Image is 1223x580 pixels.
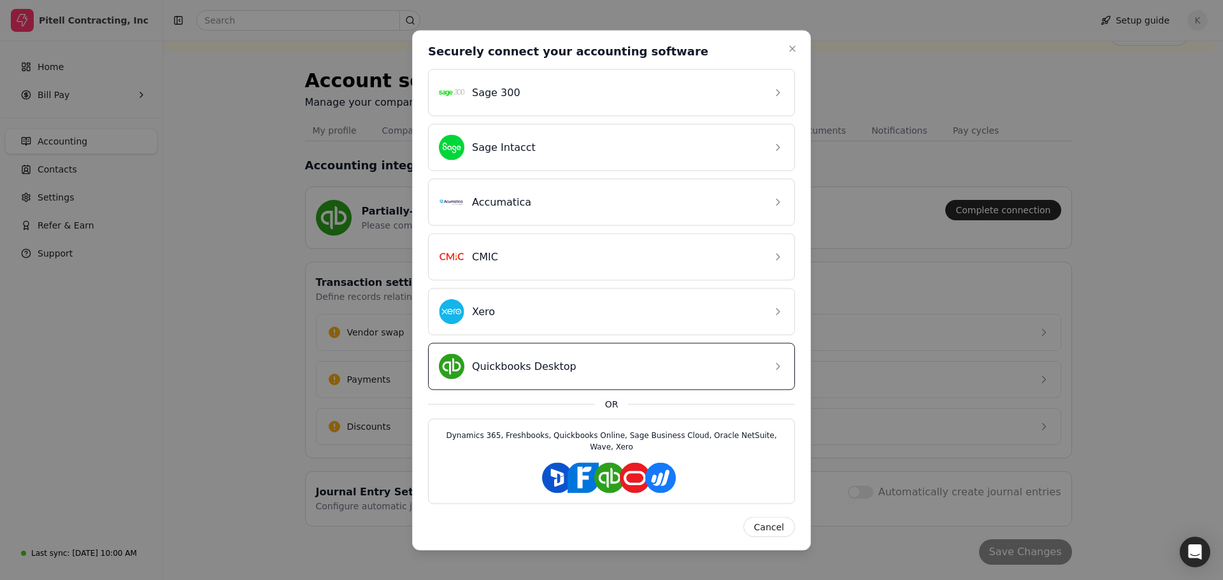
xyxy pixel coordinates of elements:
[439,134,764,160] div: Sage Intacct
[439,353,764,379] div: Quickbooks Desktop
[439,299,764,324] div: Xero
[743,516,795,537] button: Cancel
[439,429,784,455] div: Dynamics 365, Freshbooks, Quickbooks Online, Sage Business Cloud, Oracle NetSuite, Wave, Xero
[439,189,764,215] div: Accumatica
[428,43,708,59] h2: Securely connect your accounting software
[605,397,619,411] span: OR
[439,80,764,105] div: Sage 300
[439,244,764,269] div: CMIC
